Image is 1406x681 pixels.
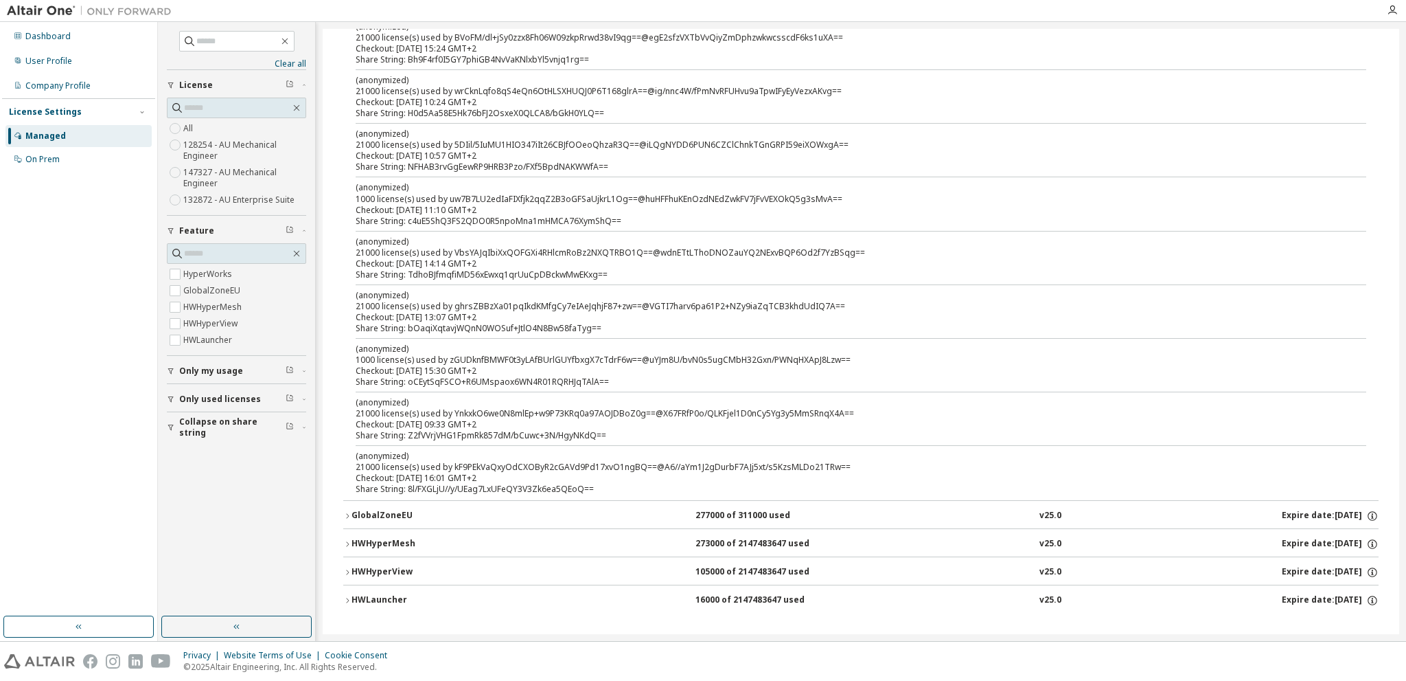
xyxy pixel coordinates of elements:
div: Company Profile [25,80,91,91]
img: instagram.svg [106,654,120,669]
div: Share String: bOaqiXqtavjWQnN0WOSuf+JtlO4N8Bw58faTyg== [356,323,1333,334]
div: 105000 of 2147483647 used [695,566,819,579]
p: (anonymized) [356,289,1333,301]
div: Share String: Z2fVVrjVHG1FpmRk857dM/bCuwc+3N/HgyNKdQ== [356,430,1333,441]
div: 21000 license(s) used by YnkxkO6we0N8mlEp+w9P73KRq0a97AOJDBoZ0g==@X67FRfP0o/QLKFjel1D0nCy5Yg3y5Mm... [356,397,1333,419]
div: v25.0 [1039,538,1061,550]
div: Share String: TdhoBJfmqfiMD56xEwxq1qrUuCpDBckwMwEKxg== [356,269,1333,280]
div: On Prem [25,154,60,165]
div: Checkout: [DATE] 10:57 GMT+2 [356,150,1333,161]
p: (anonymized) [356,236,1333,247]
div: 1000 license(s) used by uw7B7LU2edIaFIXfjk2qqZ2B3oGFSaUjkrL1Og==@huHFFhuKEnOzdNEdZwkFV7jFvVEXOkQ5... [356,181,1333,204]
div: Expire date: [DATE] [1282,510,1379,522]
span: Clear filter [286,225,294,236]
img: altair_logo.svg [4,654,75,669]
div: License Settings [9,107,82,118]
div: Expire date: [DATE] [1282,566,1379,579]
div: Share String: H0d5Aa58E5Hk76bFJ2OsxeX0QLCA8/bGkH0YLQ== [356,108,1333,119]
div: v25.0 [1039,594,1061,607]
div: Checkout: [DATE] 16:01 GMT+2 [356,473,1333,484]
div: Expire date: [DATE] [1282,538,1379,550]
label: HWHyperView [183,315,240,332]
div: Checkout: [DATE] 10:24 GMT+2 [356,97,1333,108]
label: All [183,120,196,137]
span: Clear filter [286,422,294,433]
button: HWHyperView105000 of 2147483647 usedv25.0Expire date:[DATE] [343,557,1379,588]
div: 21000 license(s) used by ghrsZBBzXa01pqIkdKMfgCy7eIAeJqhjF87+zw==@VGTI7harv6pa61P2+NZy9iaZqTCB3kh... [356,289,1333,312]
span: Only used licenses [179,394,261,405]
div: GlobalZoneEU [351,510,475,522]
div: 21000 license(s) used by VbsYAJqIbiXxQOFGXi4RHlcmRoBz2NXQTRBO1Q==@wdnETtLThoDNOZauYQ2NExvBQP6Od2f... [356,236,1333,258]
div: Cookie Consent [325,650,395,661]
button: HWHyperMesh273000 of 2147483647 usedv25.0Expire date:[DATE] [343,529,1379,559]
button: Only used licenses [167,384,306,414]
label: 147327 - AU Mechanical Engineer [183,164,306,192]
div: Checkout: [DATE] 11:10 GMT+2 [356,205,1333,216]
span: Clear filter [286,394,294,405]
span: Clear filter [286,80,294,91]
div: Checkout: [DATE] 09:33 GMT+2 [356,419,1333,430]
div: Share String: oCEytSqFSCO+R6UMspaox6WN4R01RQRHJqTAlA== [356,377,1333,388]
label: 128254 - AU Mechanical Engineer [183,137,306,164]
img: Altair One [7,4,178,18]
div: Share String: Bh9F4rf0I5GY7phiGB4NvVaKNlxbYl5vnjq1rg== [356,54,1333,65]
button: GlobalZoneEU277000 of 311000 usedv25.0Expire date:[DATE] [343,501,1379,531]
div: Share String: 8l/FXGLjU//y/UEag7LxUFeQY3V3Zk6ea5QEoQ== [356,484,1333,495]
p: (anonymized) [356,450,1333,462]
label: HWHyperMesh [183,299,244,315]
p: (anonymized) [356,343,1333,355]
button: Only my usage [167,356,306,386]
span: Feature [179,225,214,236]
p: (anonymized) [356,181,1333,193]
div: Privacy [183,650,224,661]
div: Checkout: [DATE] 14:14 GMT+2 [356,258,1333,269]
div: 16000 of 2147483647 used [695,594,819,607]
div: v25.0 [1039,510,1061,522]
div: 273000 of 2147483647 used [695,538,819,550]
p: © 2025 Altair Engineering, Inc. All Rights Reserved. [183,661,395,673]
div: 277000 of 311000 used [695,510,819,522]
span: Collapse on share string [179,416,286,438]
button: License [167,70,306,100]
div: User Profile [25,56,72,67]
button: HWLauncher16000 of 2147483647 usedv25.0Expire date:[DATE] [343,585,1379,616]
span: License [179,80,213,91]
img: youtube.svg [151,654,171,669]
img: facebook.svg [83,654,97,669]
p: (anonymized) [356,128,1333,139]
div: Expire date: [DATE] [1282,594,1379,607]
div: Website Terms of Use [224,650,325,661]
label: HyperWorks [183,266,235,282]
span: Only my usage [179,366,243,377]
a: Clear all [167,58,306,69]
button: Feature [167,216,306,246]
div: HWHyperView [351,566,475,579]
div: v25.0 [1039,566,1061,579]
button: Collapse on share string [167,412,306,443]
div: Share String: c4uE5ShQ3FS2QDO0R5npoMna1mHMCA76XymShQ== [356,216,1333,227]
div: 21000 license(s) used by BVoFM/dl+jSy0zzx8Fh06W09zkpRrwd38vI9qg==@egE2sfzVXTbVvQiyZmDphzwkwcsscdF... [356,21,1333,43]
div: HWLauncher [351,594,475,607]
div: Checkout: [DATE] 15:30 GMT+2 [356,366,1333,377]
p: (anonymized) [356,397,1333,408]
div: Managed [25,131,66,142]
div: 21000 license(s) used by 5DIil/5IuMU1HIO347iIt26CBJfOOeoQhzaR3Q==@iLQgNYDD6PUN6CZClChnkTGnGRPI59e... [356,128,1333,150]
div: 1000 license(s) used by zGUDknfBMWF0t3yLAfBUrlGUYfbxgX7cTdrF6w==@uYJm8U/bvN0s5ugCMbH32Gxn/PWNqHXA... [356,343,1333,366]
div: HWHyperMesh [351,538,475,550]
div: Share String: NFHAB3rvGgEewRP9HRB3Pzo/FXf5BpdNAKWWfA== [356,161,1333,172]
label: HWLauncher [183,332,235,348]
label: GlobalZoneEU [183,282,243,299]
span: Clear filter [286,366,294,377]
div: Checkout: [DATE] 13:07 GMT+2 [356,312,1333,323]
p: (anonymized) [356,74,1333,86]
div: Checkout: [DATE] 15:24 GMT+2 [356,43,1333,54]
div: 21000 license(s) used by kF9PEkVaQxyOdCXOByR2cGAVd9Pd17xvO1ngBQ==@A6//aYm1J2gDurbF7AJj5xt/s5KzsML... [356,450,1333,473]
img: linkedin.svg [128,654,143,669]
div: Dashboard [25,31,71,42]
label: 132872 - AU Enterprise Suite [183,192,297,208]
div: 21000 license(s) used by wrCknLqfo8qS4eQn6OtHLSXHUQJ0P6T168glrA==@ig/nnc4W/fPmNvRFUHvu9aTpwIFyEyV... [356,74,1333,97]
